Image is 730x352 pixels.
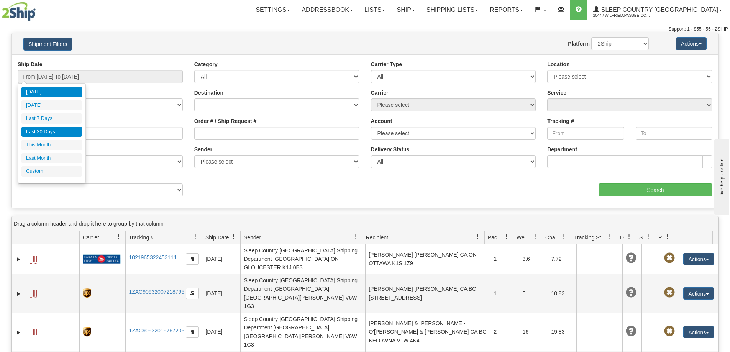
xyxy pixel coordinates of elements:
span: Shipment Issues [639,234,646,241]
a: Packages filter column settings [500,231,513,244]
div: Support: 1 - 855 - 55 - 2SHIP [2,26,728,33]
img: logo2044.jpg [2,2,36,21]
a: Sleep Country [GEOGRAPHIC_DATA] 2044 / Wilfried.Passee-Coutrin [587,0,728,20]
span: Tracking Status [574,234,607,241]
label: Platform [568,40,590,47]
label: Destination [194,89,223,97]
a: Tracking # filter column settings [189,231,202,244]
li: Last Month [21,153,82,164]
span: Charge [545,234,561,241]
span: Unknown [626,253,636,264]
iframe: chat widget [712,137,729,215]
td: 7.72 [548,244,576,274]
a: Charge filter column settings [558,231,571,244]
a: Delivery Status filter column settings [623,231,636,244]
td: 2 [490,313,519,351]
button: Actions [676,37,707,50]
span: Tracking # [129,234,154,241]
div: live help - online [6,7,71,12]
span: Recipient [366,234,388,241]
a: 1ZAC90932019767205 [129,327,184,334]
img: 20 - Canada Post [83,254,120,264]
td: 1 [490,244,519,274]
span: Carrier [83,234,99,241]
a: Tracking Status filter column settings [604,231,617,244]
span: Sender [244,234,261,241]
a: Label [30,287,37,299]
a: Addressbook [296,0,359,20]
td: [PERSON_NAME] & [PERSON_NAME]-O'[PERSON_NAME] & [PERSON_NAME] CA BC KELOWNA V1W 4K4 [365,313,490,351]
span: Sleep Country [GEOGRAPHIC_DATA] [599,7,718,13]
a: Label [30,325,37,337]
td: Sleep Country [GEOGRAPHIC_DATA] Shipping Department [GEOGRAPHIC_DATA] [GEOGRAPHIC_DATA][PERSON_NA... [240,313,365,351]
td: [DATE] [202,244,240,274]
label: Delivery Status [371,146,410,153]
td: Sleep Country [GEOGRAPHIC_DATA] Shipping Department [GEOGRAPHIC_DATA] [GEOGRAPHIC_DATA][PERSON_NA... [240,274,365,313]
button: Copy to clipboard [186,288,199,299]
a: Ship [391,0,420,20]
span: Weight [517,234,533,241]
span: Pickup Not Assigned [664,326,675,337]
span: Pickup Status [658,234,665,241]
label: Sender [194,146,212,153]
td: 5 [519,274,548,313]
li: Custom [21,166,82,177]
td: 3.6 [519,244,548,274]
a: Reports [484,0,529,20]
button: Copy to clipboard [186,326,199,338]
span: Unknown [626,326,636,337]
td: 10.83 [548,274,576,313]
label: Department [547,146,577,153]
td: [PERSON_NAME] [PERSON_NAME] CA BC [STREET_ADDRESS] [365,274,490,313]
span: Unknown [626,287,636,298]
td: 1 [490,274,519,313]
td: Sleep Country [GEOGRAPHIC_DATA] Shipping Department [GEOGRAPHIC_DATA] ON GLOUCESTER K1J 0B3 [240,244,365,274]
a: Shipping lists [421,0,484,20]
td: 19.83 [548,313,576,351]
span: Packages [488,234,504,241]
a: 1ZAC90932007218795 [129,289,184,295]
button: Actions [683,287,714,300]
label: Service [547,89,566,97]
td: [DATE] [202,274,240,313]
label: Carrier [371,89,389,97]
label: Carrier Type [371,61,402,68]
td: [PERSON_NAME] [PERSON_NAME] CA ON OTTAWA K1S 1Z9 [365,244,490,274]
img: 8 - UPS [83,327,91,337]
input: From [547,127,624,140]
li: Last 30 Days [21,127,82,137]
button: Actions [683,253,714,265]
a: Sender filter column settings [349,231,363,244]
input: Search [599,183,712,196]
label: Order # / Ship Request # [194,117,257,125]
a: Ship Date filter column settings [227,231,240,244]
a: Weight filter column settings [529,231,542,244]
a: Pickup Status filter column settings [661,231,674,244]
a: 1021965322453111 [129,254,177,260]
label: Location [547,61,569,68]
td: 16 [519,313,548,351]
label: Ship Date [18,61,43,68]
a: Expand [15,290,23,298]
li: Last 7 Days [21,113,82,124]
a: Label [30,252,37,265]
a: Recipient filter column settings [471,231,484,244]
li: This Month [21,140,82,150]
div: grid grouping header [12,216,718,231]
button: Shipment Filters [23,38,72,51]
button: Copy to clipboard [186,253,199,265]
a: Carrier filter column settings [112,231,125,244]
a: Lists [359,0,391,20]
span: Pickup Not Assigned [664,287,675,298]
label: Tracking # [547,117,574,125]
span: Ship Date [205,234,229,241]
span: Pickup Not Assigned [664,253,675,264]
img: 8 - UPS [83,288,91,298]
span: 2044 / Wilfried.Passee-Coutrin [593,12,651,20]
td: [DATE] [202,313,240,351]
button: Actions [683,326,714,338]
li: [DATE] [21,87,82,97]
label: Account [371,117,392,125]
input: To [636,127,712,140]
a: Expand [15,255,23,263]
